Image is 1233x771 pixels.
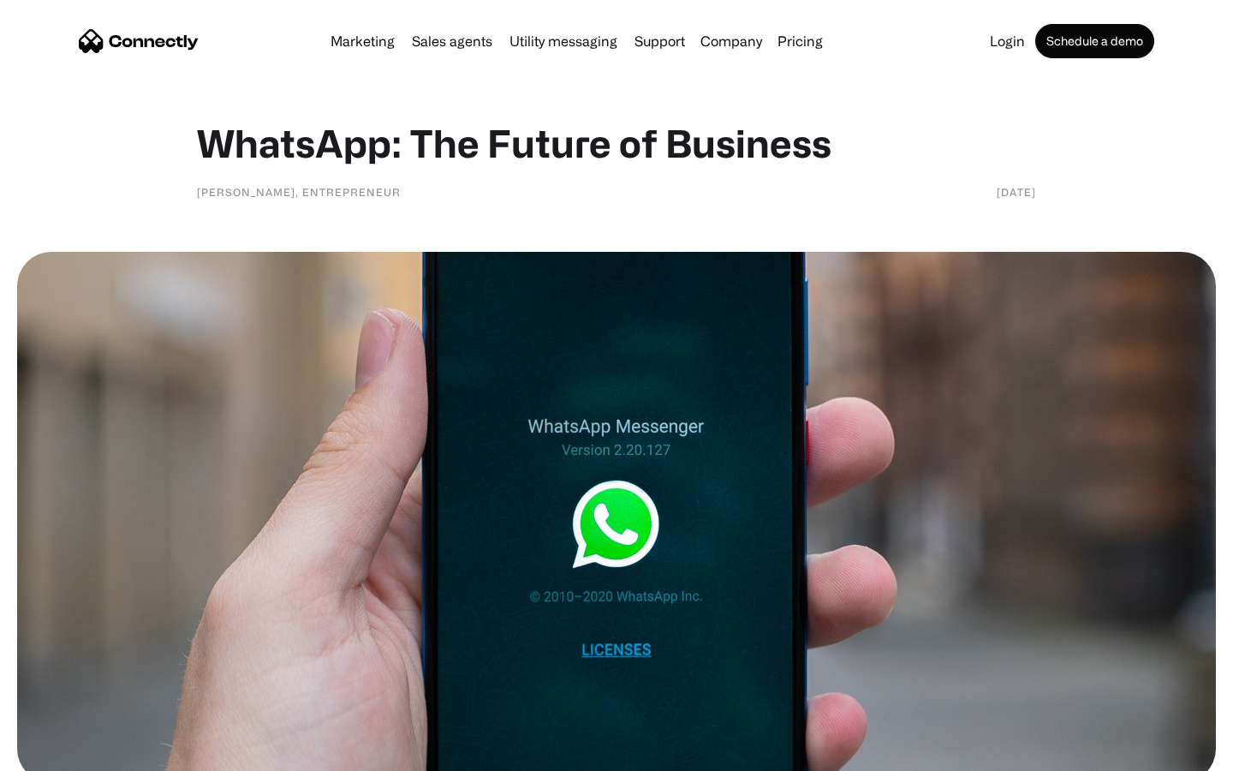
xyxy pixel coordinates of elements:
a: Schedule a demo [1035,24,1154,58]
a: Login [983,34,1032,48]
aside: Language selected: English [17,741,103,765]
a: Marketing [324,34,402,48]
div: [DATE] [997,183,1036,200]
a: Sales agents [405,34,499,48]
div: [PERSON_NAME], Entrepreneur [197,183,401,200]
ul: Language list [34,741,103,765]
a: Pricing [771,34,830,48]
a: Support [628,34,692,48]
div: Company [700,29,762,53]
a: Utility messaging [503,34,624,48]
h1: WhatsApp: The Future of Business [197,120,1036,166]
